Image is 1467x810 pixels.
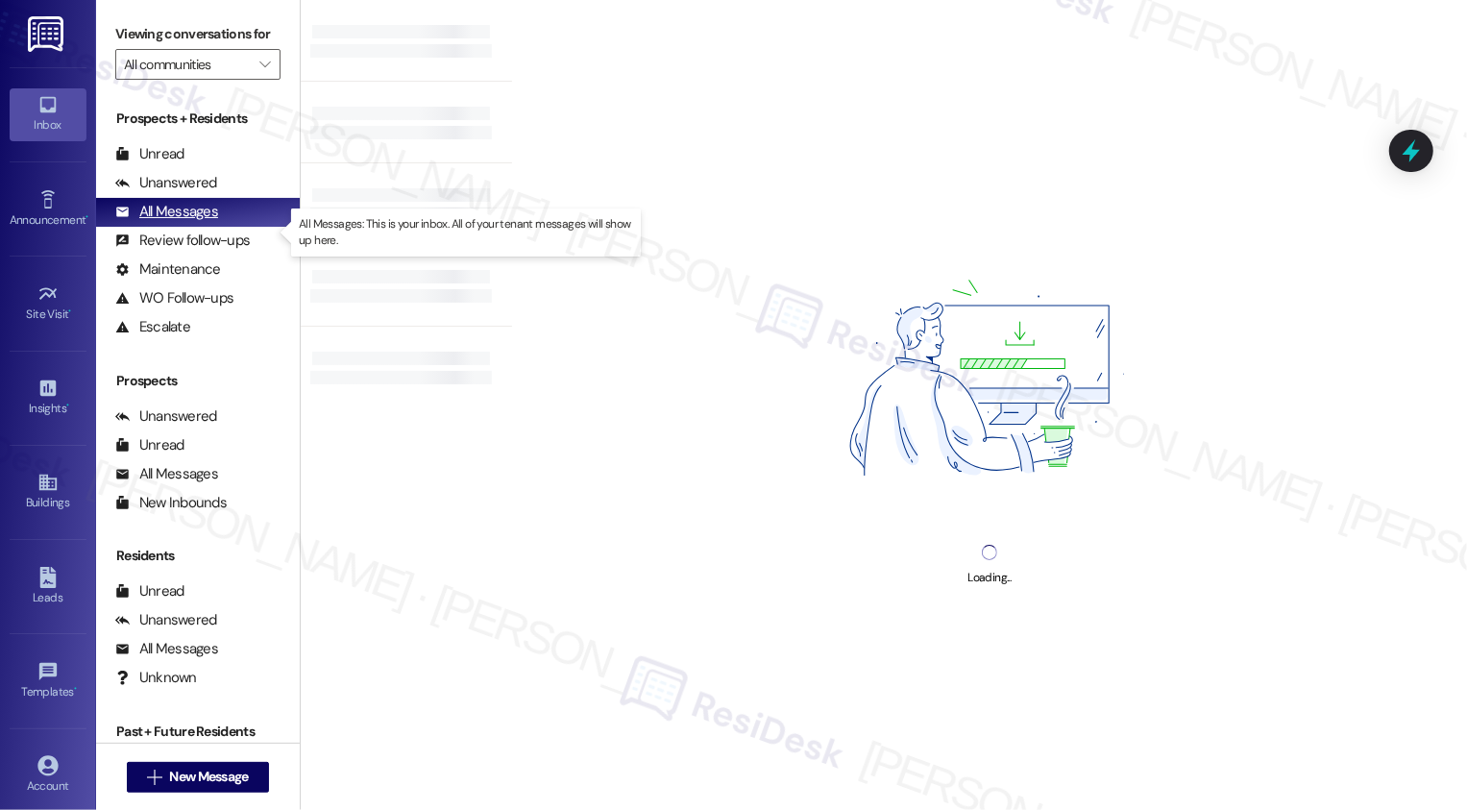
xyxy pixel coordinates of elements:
div: All Messages [115,464,218,484]
a: Insights • [10,372,86,424]
div: Residents [96,546,300,566]
div: Unread [115,581,184,601]
span: • [74,682,77,696]
div: WO Follow-ups [115,288,233,308]
div: Maintenance [115,259,221,280]
p: All Messages: This is your inbox. All of your tenant messages will show up here. [299,216,633,249]
div: Unanswered [115,173,217,193]
a: Leads [10,561,86,613]
div: All Messages [115,202,218,222]
i:  [147,770,161,785]
a: Site Visit • [10,278,86,330]
label: Viewing conversations for [115,19,281,49]
div: Unknown [115,668,197,688]
div: Loading... [967,568,1011,588]
div: Unanswered [115,406,217,427]
div: Prospects + Residents [96,109,300,129]
img: ResiDesk Logo [28,16,67,52]
div: Prospects [96,371,300,391]
div: New Inbounds [115,493,227,513]
span: New Message [169,767,248,787]
div: Past + Future Residents [96,722,300,742]
input: All communities [124,49,250,80]
a: Buildings [10,466,86,518]
div: Review follow-ups [115,231,250,251]
button: New Message [127,762,269,793]
i:  [259,57,270,72]
div: Unanswered [115,610,217,630]
div: Unread [115,144,184,164]
div: Unread [115,435,184,455]
span: • [69,305,72,318]
a: Inbox [10,88,86,140]
div: Escalate [115,317,190,337]
span: • [86,210,88,224]
div: All Messages [115,639,218,659]
a: Templates • [10,655,86,707]
span: • [66,399,69,412]
a: Account [10,749,86,801]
